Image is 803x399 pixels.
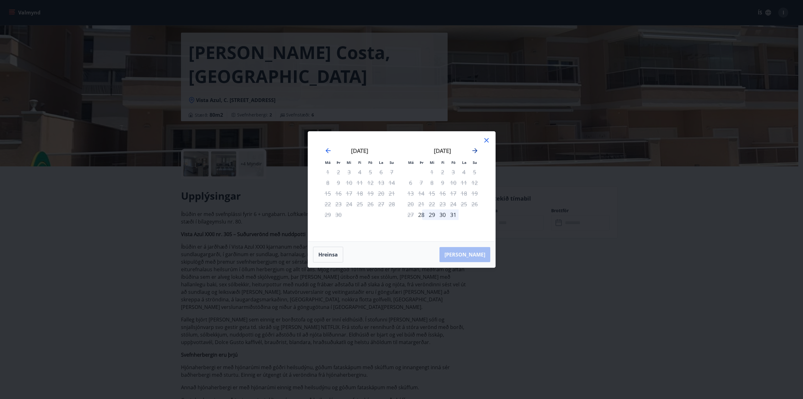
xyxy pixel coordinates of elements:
small: Su [473,160,477,165]
small: Fi [358,160,361,165]
td: Not available. mánudagur, 22. september 2025 [322,199,333,209]
td: Not available. fimmtudagur, 4. september 2025 [354,167,365,177]
td: Not available. þriðjudagur, 30. september 2025 [333,209,344,220]
td: Not available. þriðjudagur, 21. október 2025 [416,199,427,209]
div: Move backward to switch to the previous month. [324,147,332,154]
small: Þr [337,160,340,165]
td: Not available. sunnudagur, 12. október 2025 [469,177,480,188]
td: Not available. sunnudagur, 21. september 2025 [386,188,397,199]
strong: [DATE] [434,147,451,154]
td: Not available. föstudagur, 24. október 2025 [448,199,459,209]
small: Fö [451,160,455,165]
td: Not available. laugardagur, 18. október 2025 [459,188,469,199]
td: Not available. fimmtudagur, 2. október 2025 [437,167,448,177]
td: Not available. þriðjudagur, 7. október 2025 [416,177,427,188]
small: Fö [368,160,372,165]
td: Not available. sunnudagur, 14. september 2025 [386,177,397,188]
td: Not available. mánudagur, 1. september 2025 [322,167,333,177]
td: Not available. laugardagur, 13. september 2025 [376,177,386,188]
td: Not available. miðvikudagur, 3. september 2025 [344,167,354,177]
td: Not available. miðvikudagur, 8. október 2025 [427,177,437,188]
small: Mi [430,160,434,165]
td: Not available. laugardagur, 4. október 2025 [459,167,469,177]
div: 31 [448,209,459,220]
td: Not available. laugardagur, 25. október 2025 [459,199,469,209]
small: Fi [441,160,444,165]
td: Not available. fimmtudagur, 23. október 2025 [437,199,448,209]
td: Not available. mánudagur, 15. september 2025 [322,188,333,199]
td: Choose miðvikudagur, 29. október 2025 as your check-in date. It’s available. [427,209,437,220]
td: Not available. miðvikudagur, 1. október 2025 [427,167,437,177]
td: Not available. þriðjudagur, 14. október 2025 [416,188,427,199]
td: Not available. fimmtudagur, 25. september 2025 [354,199,365,209]
td: Not available. miðvikudagur, 22. október 2025 [427,199,437,209]
small: La [379,160,383,165]
small: La [462,160,466,165]
td: Not available. þriðjudagur, 23. september 2025 [333,199,344,209]
td: Not available. mánudagur, 8. september 2025 [322,177,333,188]
td: Not available. mánudagur, 6. október 2025 [405,177,416,188]
td: Not available. mánudagur, 27. október 2025 [405,209,416,220]
strong: [DATE] [351,147,368,154]
button: Hreinsa [313,247,343,262]
td: Not available. laugardagur, 27. september 2025 [376,199,386,209]
td: Not available. sunnudagur, 5. október 2025 [469,167,480,177]
td: Not available. mánudagur, 20. október 2025 [405,199,416,209]
td: Not available. laugardagur, 11. október 2025 [459,177,469,188]
td: Not available. föstudagur, 17. október 2025 [448,188,459,199]
div: Aðeins innritun í boði [416,209,427,220]
small: Má [325,160,331,165]
td: Not available. föstudagur, 10. október 2025 [448,177,459,188]
small: Su [390,160,394,165]
td: Choose föstudagur, 31. október 2025 as your check-in date. It’s available. [448,209,459,220]
div: Move forward to switch to the next month. [471,147,479,154]
td: Not available. fimmtudagur, 18. september 2025 [354,188,365,199]
div: 29 [427,209,437,220]
td: Not available. föstudagur, 26. september 2025 [365,199,376,209]
td: Not available. miðvikudagur, 17. september 2025 [344,188,354,199]
td: Not available. sunnudagur, 19. október 2025 [469,188,480,199]
td: Not available. fimmtudagur, 11. september 2025 [354,177,365,188]
td: Not available. mánudagur, 13. október 2025 [405,188,416,199]
td: Not available. miðvikudagur, 15. október 2025 [427,188,437,199]
td: Not available. miðvikudagur, 10. september 2025 [344,177,354,188]
td: Not available. þriðjudagur, 16. september 2025 [333,188,344,199]
td: Not available. þriðjudagur, 9. september 2025 [333,177,344,188]
td: Not available. föstudagur, 5. september 2025 [365,167,376,177]
td: Not available. laugardagur, 6. september 2025 [376,167,386,177]
td: Not available. sunnudagur, 7. september 2025 [386,167,397,177]
small: Má [408,160,414,165]
td: Choose þriðjudagur, 28. október 2025 as your check-in date. It’s available. [416,209,427,220]
td: Choose fimmtudagur, 30. október 2025 as your check-in date. It’s available. [437,209,448,220]
td: Not available. fimmtudagur, 16. október 2025 [437,188,448,199]
td: Not available. föstudagur, 12. september 2025 [365,177,376,188]
small: Þr [420,160,423,165]
td: Not available. föstudagur, 3. október 2025 [448,167,459,177]
td: Not available. sunnudagur, 28. september 2025 [386,199,397,209]
small: Mi [347,160,351,165]
td: Not available. mánudagur, 29. september 2025 [322,209,333,220]
div: 30 [437,209,448,220]
div: Calendar [316,139,488,234]
td: Not available. miðvikudagur, 24. september 2025 [344,199,354,209]
td: Not available. fimmtudagur, 9. október 2025 [437,177,448,188]
td: Not available. þriðjudagur, 2. september 2025 [333,167,344,177]
td: Not available. sunnudagur, 26. október 2025 [469,199,480,209]
td: Not available. laugardagur, 20. september 2025 [376,188,386,199]
td: Not available. föstudagur, 19. september 2025 [365,188,376,199]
